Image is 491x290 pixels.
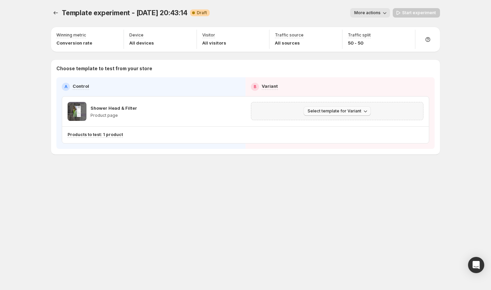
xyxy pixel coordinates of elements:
[354,10,381,16] span: More actions
[64,84,68,89] h2: A
[91,113,137,118] p: Product page
[68,132,123,137] p: Products to test: 1 product
[68,102,86,121] img: Shower Head & Filter
[468,257,484,273] div: Open Intercom Messenger
[275,39,304,46] p: All sources
[129,39,154,46] p: All devices
[304,106,371,116] button: Select template for Variant
[202,32,215,38] p: Visitor
[350,8,390,18] button: More actions
[254,84,256,89] h2: B
[56,32,86,38] p: Winning metric
[308,108,361,114] span: Select template for Variant
[56,39,92,46] p: Conversion rate
[275,32,304,38] p: Traffic source
[348,39,371,46] p: 50 - 50
[348,32,371,38] p: Traffic split
[197,10,207,16] span: Draft
[73,83,89,89] p: Control
[51,8,60,18] button: Experiments
[62,9,187,17] span: Template experiment - [DATE] 20:43:14
[202,39,226,46] p: All visitors
[91,105,137,111] p: Shower Head & Filter
[56,65,435,72] p: Choose template to test from your store
[129,32,144,38] p: Device
[262,83,278,89] p: Variant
